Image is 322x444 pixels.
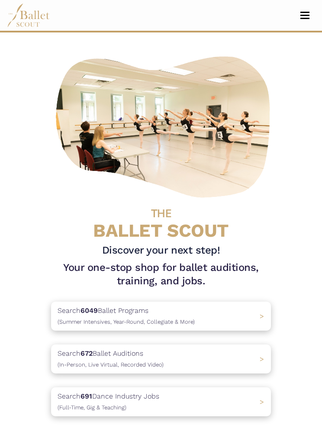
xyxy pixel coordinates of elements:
[58,404,126,411] span: (Full-Time, Gig & Teaching)
[260,398,264,406] span: >
[51,50,278,201] img: A group of ballerinas talking to each other in a ballet studio
[295,11,315,19] button: Toggle navigation
[58,348,164,370] p: Search Ballet Auditions
[80,349,93,357] b: 672
[260,312,264,320] span: >
[260,355,264,363] span: >
[51,201,271,241] h4: BALLET SCOUT
[51,244,271,257] h3: Discover your next step!
[58,391,159,413] p: Search Dance Industry Jobs
[51,387,271,416] a: Search691Dance Industry Jobs(Full-Time, Gig & Teaching) >
[51,261,271,288] h1: Your one-stop shop for ballet auditions, training, and jobs.
[51,344,271,373] a: Search672Ballet Auditions(In-Person, Live Virtual, Recorded Video) >
[58,305,195,327] p: Search Ballet Programs
[80,306,98,315] b: 6049
[151,207,171,220] span: THE
[58,361,164,368] span: (In-Person, Live Virtual, Recorded Video)
[51,302,271,331] a: Search6049Ballet Programs(Summer Intensives, Year-Round, Collegiate & More)>
[80,392,92,400] b: 691
[58,319,195,325] span: (Summer Intensives, Year-Round, Collegiate & More)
